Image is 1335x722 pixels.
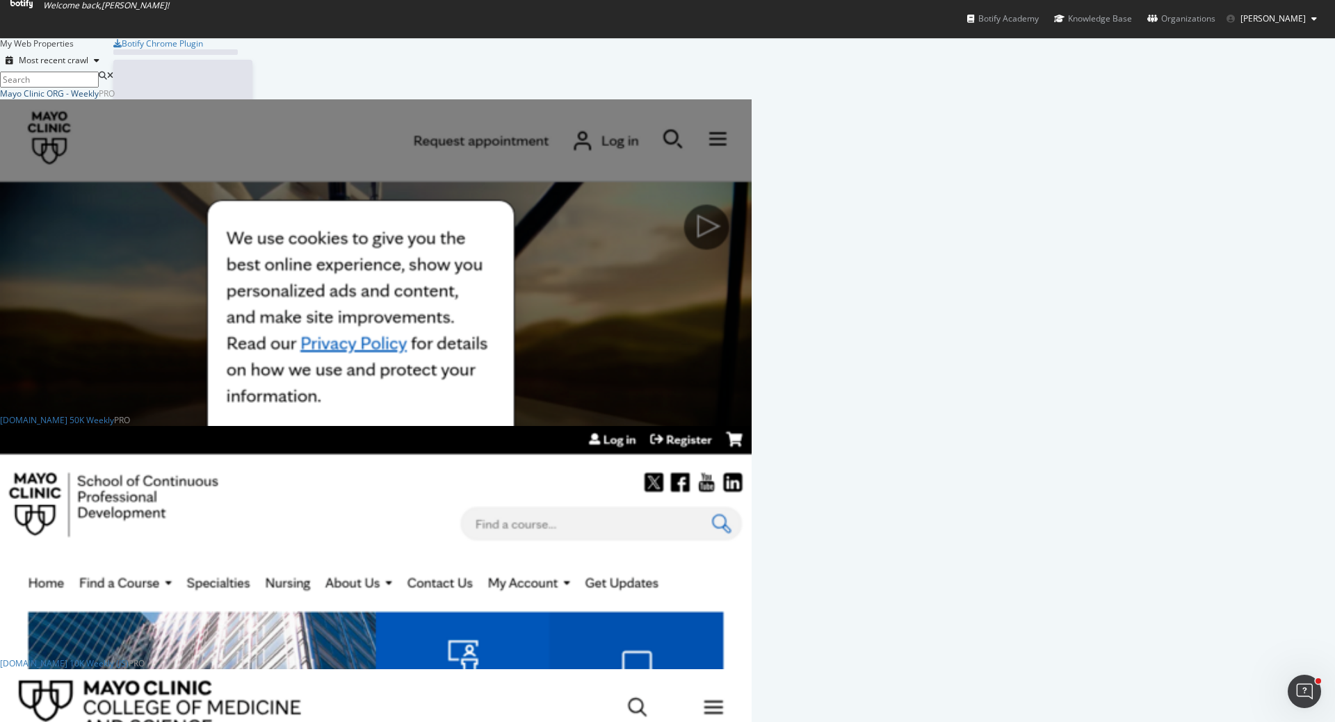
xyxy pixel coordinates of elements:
[1147,12,1215,26] div: Organizations
[1054,12,1132,26] div: Knowledge Base
[19,56,88,65] div: Most recent crawl
[113,38,203,49] a: Botify Chrome Plugin
[114,414,130,426] div: Pro
[1288,675,1321,708] iframe: Intercom live chat
[99,88,115,99] div: Pro
[1240,13,1306,24] span: Joanne Brickles
[129,657,145,669] div: Pro
[967,12,1039,26] div: Botify Academy
[122,38,203,49] div: Botify Chrome Plugin
[1215,8,1328,30] button: [PERSON_NAME]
